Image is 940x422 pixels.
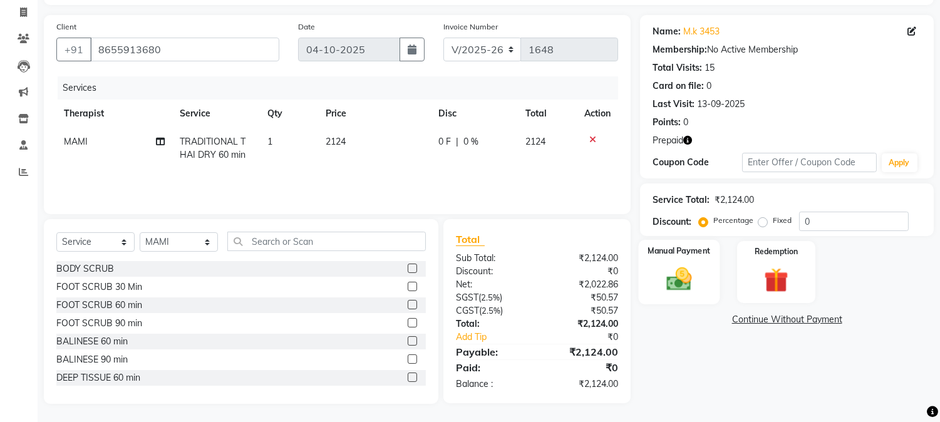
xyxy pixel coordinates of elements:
th: Qty [260,100,318,128]
th: Total [518,100,577,128]
th: Price [318,100,431,128]
span: 2.5% [481,292,500,302]
label: Invoice Number [443,21,498,33]
div: 0 [706,80,711,93]
span: TRADITIONAL THAI DRY 60 min [180,136,245,160]
div: Services [58,76,628,100]
div: BODY SCRUB [56,262,114,275]
div: Total: [447,317,537,331]
span: MAMI [64,136,88,147]
label: Percentage [713,215,753,226]
div: 0 [683,116,688,129]
label: Manual Payment [648,245,711,257]
span: 2124 [525,136,545,147]
div: ₹0 [537,360,628,375]
div: ₹2,022.86 [537,278,628,291]
input: Search by Name/Mobile/Email/Code [90,38,279,61]
th: Service [172,100,260,128]
span: CGST [456,305,479,316]
div: Discount: [653,215,691,229]
th: Disc [431,100,517,128]
label: Redemption [755,246,798,257]
th: Action [577,100,618,128]
button: Apply [882,153,917,172]
div: Service Total: [653,193,710,207]
div: ₹2,124.00 [537,344,628,359]
div: BALINESE 60 min [56,335,128,348]
span: 2124 [326,136,346,147]
label: Client [56,21,76,33]
div: ₹2,124.00 [537,378,628,391]
button: +91 [56,38,91,61]
span: 0 % [463,135,478,148]
div: 13-09-2025 [697,98,745,111]
div: FOOT SCRUB 30 Min [56,280,142,294]
div: FOOT SCRUB 90 min [56,317,142,330]
div: ₹0 [537,265,628,278]
div: ( ) [447,291,537,304]
span: SGST [456,292,478,303]
input: Enter Offer / Coupon Code [742,153,876,172]
div: Discount: [447,265,537,278]
div: Membership: [653,43,707,56]
img: _gift.svg [757,265,796,296]
div: BALINESE 90 min [56,353,128,366]
div: FOOT SCRUB 60 min [56,299,142,312]
div: ₹2,124.00 [537,252,628,265]
div: Sub Total: [447,252,537,265]
span: 0 F [438,135,451,148]
div: 15 [705,61,715,75]
div: ₹2,124.00 [715,193,754,207]
div: Total Visits: [653,61,702,75]
a: Continue Without Payment [643,313,931,326]
div: Balance : [447,378,537,391]
span: Prepaid [653,134,683,147]
div: ₹50.57 [537,291,628,304]
a: Add Tip [447,331,552,344]
a: M.k 3453 [683,25,720,38]
div: ₹50.57 [537,304,628,317]
div: ( ) [447,304,537,317]
label: Date [298,21,315,33]
label: Fixed [773,215,792,226]
div: Points: [653,116,681,129]
div: Card on file: [653,80,704,93]
img: _cash.svg [659,265,700,294]
div: Name: [653,25,681,38]
div: Coupon Code [653,156,742,169]
div: DEEP TISSUE 60 min [56,371,140,384]
th: Therapist [56,100,172,128]
span: 2.5% [482,306,500,316]
div: Payable: [447,344,537,359]
div: ₹2,124.00 [537,317,628,331]
div: No Active Membership [653,43,921,56]
input: Search or Scan [227,232,426,251]
span: Total [456,233,485,246]
div: ₹0 [552,331,628,344]
div: Paid: [447,360,537,375]
div: Net: [447,278,537,291]
span: 1 [267,136,272,147]
span: | [456,135,458,148]
div: Last Visit: [653,98,695,111]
